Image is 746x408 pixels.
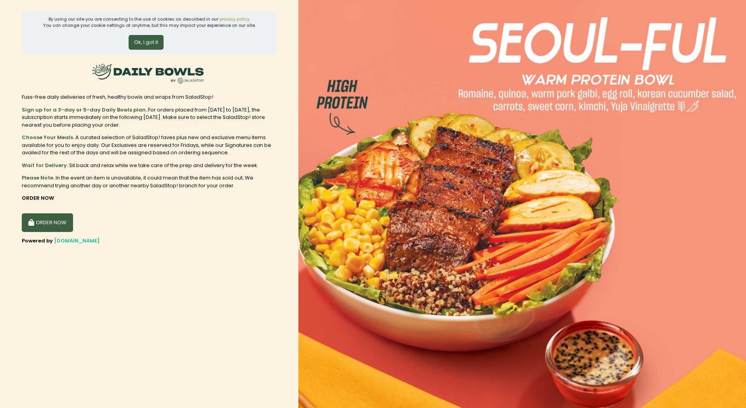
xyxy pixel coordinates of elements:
div: Sit back and relax while we take care of the prep and delivery for the week. [22,162,277,169]
a: privacy policy. [220,16,250,22]
b: Please Note. [22,174,54,181]
div: Powered by [22,237,277,245]
button: ORDER NOW [22,213,73,232]
button: Ok, I got it [129,35,164,50]
div: Fuss-free daily deliveries of fresh, healthy bowls and wraps from SaladStop! [22,93,277,101]
b: Sign up for a 3-day or 5-day Daily Bowls plan. [22,106,147,113]
div: ORDER NOW [22,194,277,202]
b: Wait for Delivery. [22,162,68,169]
div: A curated selection of SaladStop! faves plus new and exclusive menu items available for you to en... [22,134,277,157]
div: By using our site you are consenting to the use of cookies as described in our You can change you... [43,16,256,29]
div: In the event an item is unavailable, it could mean that the item has sold out; We recommend tryin... [22,174,277,189]
a: [DOMAIN_NAME] [54,237,100,244]
b: Choose Your Meals. [22,134,74,141]
div: For orders placed from [DATE] to [DATE], the subscription starts immediately on the following [DA... [22,106,277,129]
img: SaladStop! [90,59,206,88]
